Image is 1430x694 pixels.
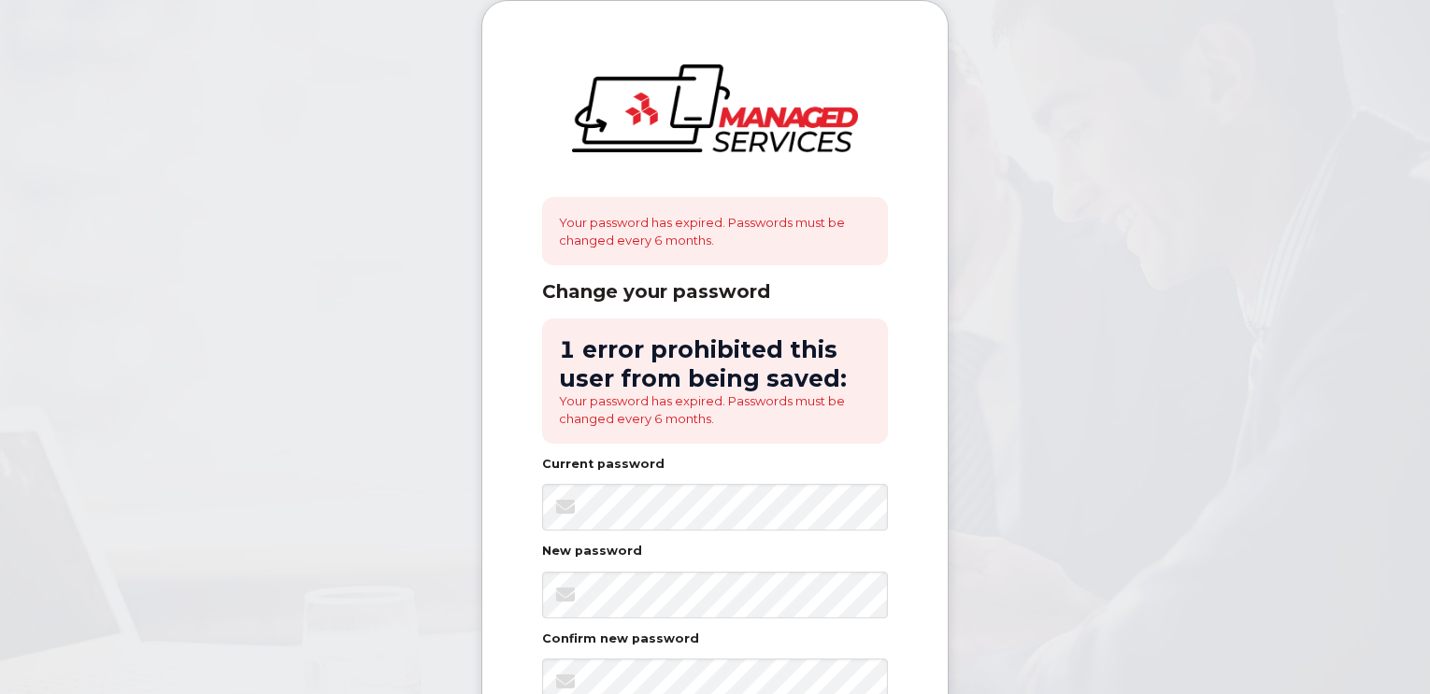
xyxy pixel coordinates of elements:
[542,280,888,304] div: Change your password
[559,335,871,392] h2: 1 error prohibited this user from being saved:
[572,64,858,152] img: logo-large.png
[542,197,888,265] div: Your password has expired. Passwords must be changed every 6 months.
[542,633,699,645] label: Confirm new password
[542,545,642,558] label: New password
[559,392,871,427] li: Your password has expired. Passwords must be changed every 6 months.
[542,459,665,471] label: Current password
